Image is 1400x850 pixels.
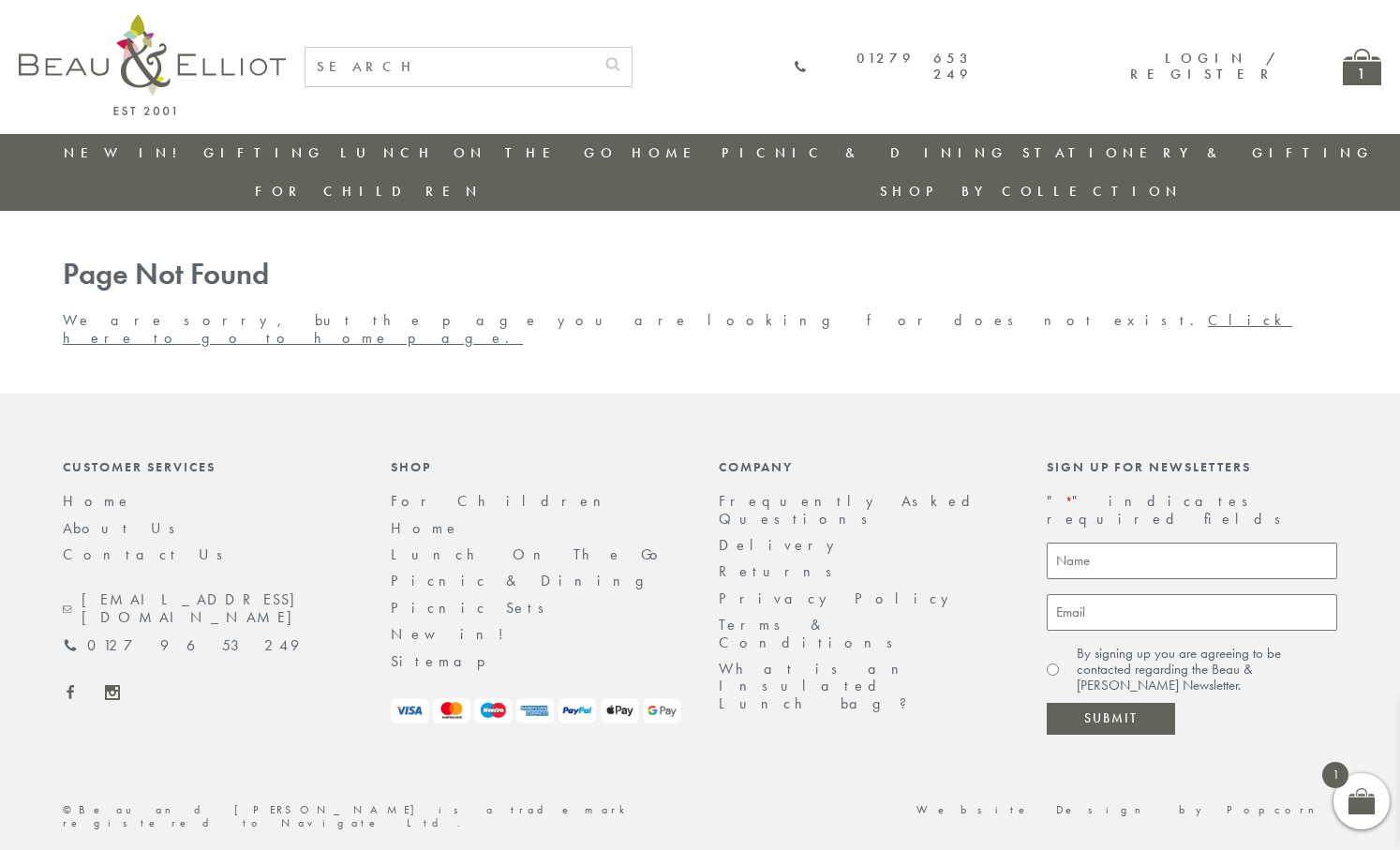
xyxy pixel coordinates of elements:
a: Home [632,143,707,162]
span: 1 [1322,762,1348,788]
a: Sitemap [391,651,511,671]
a: Picnic & Dining [391,571,663,590]
input: Email [1047,594,1337,631]
a: About Us [63,518,187,538]
a: Picnic & Dining [722,143,1008,162]
img: logo [19,14,286,115]
a: New in! [391,624,517,644]
a: Lunch On The Go [340,143,618,162]
div: Sign up for newsletters [1047,459,1337,474]
div: ©Beau and [PERSON_NAME] is a trademark registered to Navigate Ltd. [44,804,700,830]
a: For Children [391,491,616,511]
a: Contact Us [63,544,235,564]
input: Name [1047,543,1337,579]
a: Click here to go to home page. [63,310,1292,347]
a: Home [391,518,460,538]
div: Shop [391,459,681,474]
div: Company [719,459,1009,474]
a: Lunch On The Go [391,544,669,564]
a: Delivery [719,535,844,555]
a: [EMAIL_ADDRESS][DOMAIN_NAME] [63,591,353,626]
a: Returns [719,561,844,581]
input: SEARCH [305,48,594,86]
a: Website Design by Popcorn [916,802,1337,817]
input: Submit [1047,703,1175,735]
a: Login / Register [1130,49,1277,83]
a: Gifting [203,143,325,162]
a: 01279 653 249 [63,637,299,654]
a: Picnic Sets [391,598,557,618]
a: Frequently Asked Questions [719,491,982,528]
a: 01279 653 249 [794,51,973,83]
a: 1 [1343,49,1381,85]
h1: Page Not Found [63,258,1337,292]
a: Terms & Conditions [719,615,905,651]
a: Privacy Policy [719,589,959,608]
p: " " indicates required fields [1047,493,1337,528]
div: Customer Services [63,459,353,474]
div: We are sorry, but the page you are looking for does not exist. [44,258,1356,347]
a: What is an Insulated Lunch bag? [719,659,922,713]
img: payment-logos.png [391,698,681,723]
a: New in! [64,143,189,162]
a: Home [63,491,132,511]
a: Stationery & Gifting [1022,143,1374,162]
a: For Children [255,182,483,201]
a: Shop by collection [880,182,1183,201]
label: By signing up you are agreeing to be contacted regarding the Beau & [PERSON_NAME] Newsletter. [1077,646,1337,694]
